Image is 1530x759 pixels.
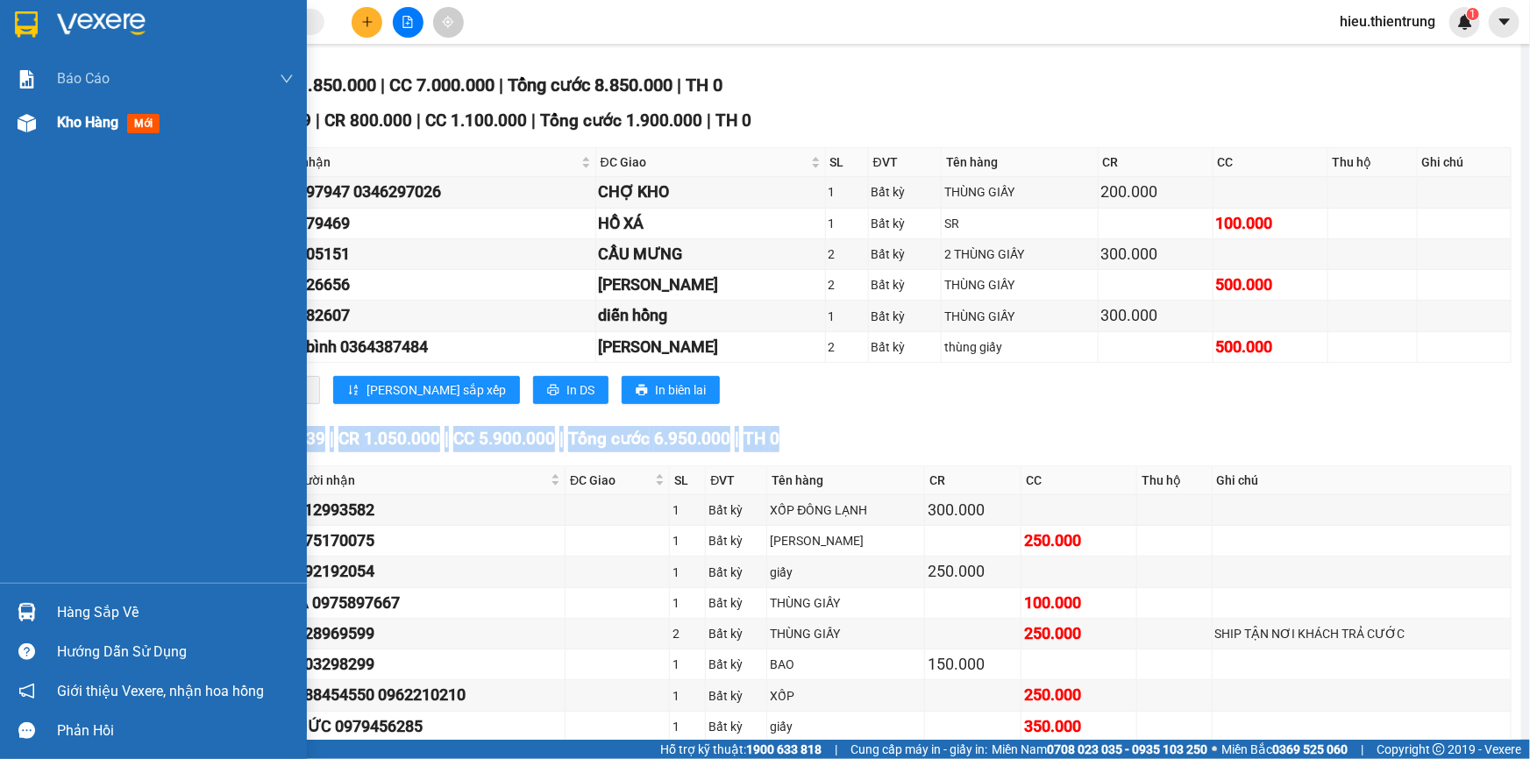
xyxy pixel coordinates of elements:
[264,153,578,172] span: Người nhận
[706,466,767,495] th: ĐVT
[1024,683,1135,707] div: 250.000
[1489,7,1519,38] button: caret-down
[708,531,764,550] div: Bất kỳ
[442,16,454,28] span: aim
[622,376,720,404] button: printerIn biên lai
[1497,14,1512,30] span: caret-down
[655,380,706,400] span: In biên lai
[636,384,648,398] span: printer
[928,652,1018,677] div: 150.000
[361,16,374,28] span: plus
[366,380,506,400] span: [PERSON_NAME] sắp xếp
[531,110,536,131] span: |
[1215,624,1508,643] div: SHIP TẬN NƠI KHÁCH TRẢ CƯỚC
[708,593,764,613] div: Bất kỳ
[708,686,764,706] div: Bất kỳ
[829,245,865,264] div: 2
[744,429,779,449] span: TH 0
[850,740,987,759] span: Cung cấp máy in - giấy in:
[928,559,1018,584] div: 250.000
[18,722,35,739] span: message
[1213,148,1328,177] th: CC
[338,429,440,449] span: CR 1.050.000
[1326,11,1449,32] span: hieu.thientrung
[686,74,722,96] span: TH 0
[18,114,36,132] img: warehouse-icon
[869,148,943,177] th: ĐVT
[1047,742,1207,756] strong: 0708 023 035 - 0935 103 250
[1470,8,1476,20] span: 1
[57,67,110,89] span: Báo cáo
[1137,466,1212,495] th: Thu hộ
[708,624,764,643] div: Bất kỳ
[599,335,822,359] div: [PERSON_NAME]
[829,307,865,326] div: 1
[1216,335,1325,359] div: 500.000
[402,16,414,28] span: file-add
[944,245,1094,264] div: 2 THÙNG GIẤY
[1216,273,1325,297] div: 500.000
[770,500,922,520] div: XỐP ĐÔNG LẠNH
[57,114,118,131] span: Kho hàng
[770,686,922,706] div: XỐP
[347,384,359,398] span: sort-ascending
[672,655,702,674] div: 1
[672,624,702,643] div: 2
[508,74,672,96] span: Tổng cước 8.850.000
[547,384,559,398] span: printer
[707,110,711,131] span: |
[15,11,38,38] img: logo-vxr
[746,742,822,756] strong: 1900 633 818
[288,471,547,490] span: Người nhận
[925,466,1021,495] th: CR
[708,500,764,520] div: Bất kỳ
[826,148,869,177] th: SL
[672,593,702,613] div: 1
[389,74,495,96] span: CC 7.000.000
[944,307,1094,326] div: THÙNG GIẤY
[282,429,325,449] span: SL 39
[872,245,939,264] div: Bất kỳ
[1099,148,1213,177] th: CR
[540,110,702,131] span: Tổng cước 1.900.000
[1272,742,1348,756] strong: 0369 525 060
[1221,740,1348,759] span: Miền Bắc
[944,275,1094,294] div: THÙNG GIẤY
[18,603,36,621] img: warehouse-icon
[677,74,681,96] span: |
[1024,591,1135,615] div: 100.000
[287,652,562,677] div: 0903298299
[453,429,555,449] span: CC 5.900.000
[660,740,822,759] span: Hỗ trợ kỹ thuật:
[672,531,702,550] div: 1
[872,275,939,294] div: Bất kỳ
[262,180,593,204] div: 0977897947 0346297026
[599,211,822,236] div: HỒ XÁ
[672,500,702,520] div: 1
[57,680,264,702] span: Giới thiệu Vexere, nhận hoa hồng
[18,643,35,660] span: question-circle
[287,683,562,707] div: 0988454550 0962210210
[708,655,764,674] div: Bất kỳ
[1216,211,1325,236] div: 100.000
[127,114,160,133] span: mới
[872,307,939,326] div: Bất kỳ
[271,74,376,96] span: CR 1.850.000
[770,593,922,613] div: THÙNG GIẤY
[287,559,562,584] div: 0392192054
[872,337,939,357] div: Bất kỳ
[992,740,1207,759] span: Miền Nam
[715,110,751,131] span: TH 0
[944,182,1094,202] div: THÙNG GIẤY
[735,429,739,449] span: |
[708,717,764,736] div: Bất kỳ
[287,498,562,522] div: 0912993582
[767,466,925,495] th: Tên hàng
[672,686,702,706] div: 1
[829,214,865,233] div: 1
[599,303,822,328] div: diễn hồng
[1212,746,1217,753] span: ⚪️
[570,471,651,490] span: ĐC Giao
[770,717,922,736] div: giấy
[599,242,822,266] div: CẦU MƯNG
